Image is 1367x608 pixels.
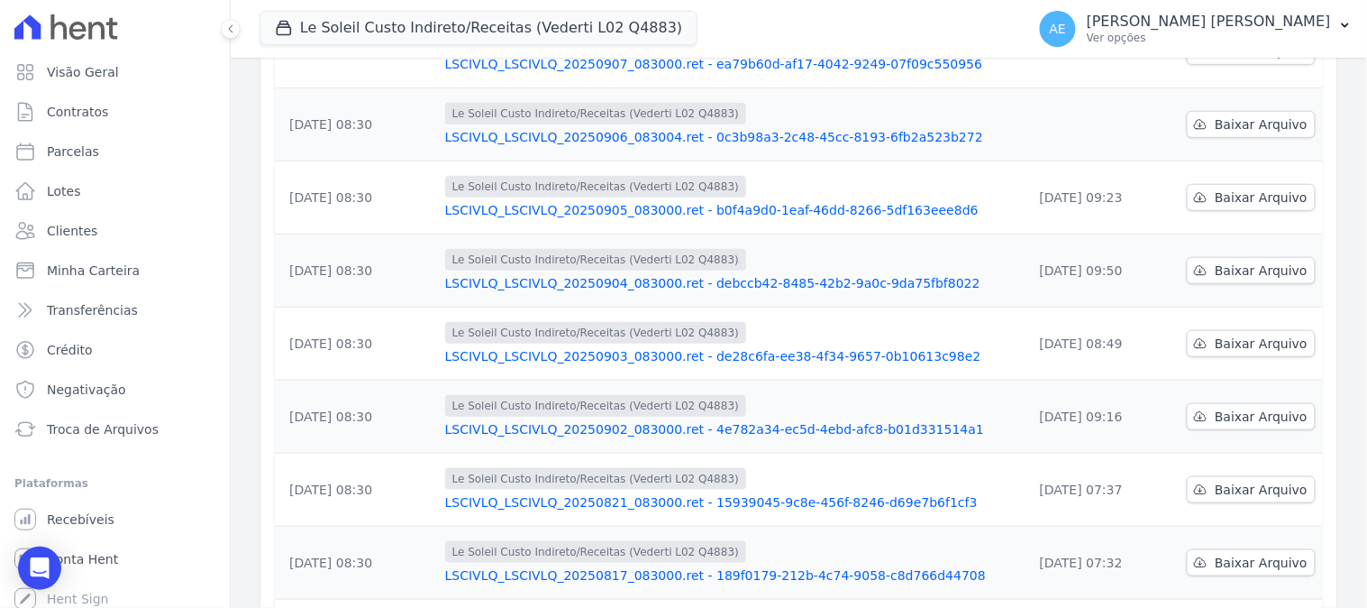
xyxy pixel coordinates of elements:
p: [PERSON_NAME] [PERSON_NAME] [1087,13,1331,31]
span: Le Soleil Custo Indireto/Receitas (Vederti L02 Q4883) [445,395,746,417]
a: Parcelas [7,134,223,170]
span: Minha Carteira [47,262,140,280]
td: [DATE] 07:32 [1025,527,1171,600]
div: Plataformas [14,473,215,494]
button: Le Soleil Custo Indireto/Receitas (Vederti L02 Q4883) [260,11,697,45]
a: LSCIVLQ_LSCIVLQ_20250902_083000.ret - 4e782a34-ec5d-4ebd-afc8-b01d331514a1 [445,420,1018,438]
span: Troca de Arquivos [47,420,159,438]
span: Visão Geral [47,63,119,81]
span: Baixar Arquivo [1215,262,1308,280]
a: Baixar Arquivo [1187,111,1316,138]
a: Transferências [7,292,223,328]
a: Baixar Arquivo [1187,403,1316,430]
span: Recebíveis [47,511,114,529]
a: Crédito [7,332,223,368]
span: Clientes [47,222,97,240]
span: Baixar Arquivo [1215,335,1308,353]
a: Baixar Arquivo [1187,330,1316,357]
a: Recebíveis [7,502,223,538]
span: Conta Hent [47,550,118,568]
div: Open Intercom Messenger [18,547,61,590]
a: Baixar Arquivo [1187,476,1316,503]
span: Baixar Arquivo [1215,115,1308,134]
span: Transferências [47,301,138,319]
span: Le Soleil Custo Indireto/Receitas (Vederti L02 Q4883) [445,541,746,563]
a: Baixar Arquivo [1187,257,1316,284]
td: [DATE] 08:30 [275,454,438,527]
p: Ver opções [1087,31,1331,45]
td: [DATE] 08:30 [275,88,438,161]
a: Baixar Arquivo [1187,184,1316,211]
td: [DATE] 09:23 [1025,161,1171,235]
td: [DATE] 08:30 [275,235,438,308]
span: Negativação [47,381,126,399]
span: Le Soleil Custo Indireto/Receitas (Vederti L02 Q4883) [445,176,746,198]
a: Contratos [7,94,223,130]
a: Clientes [7,213,223,249]
span: Le Soleil Custo Indireto/Receitas (Vederti L02 Q4883) [445,249,746,271]
span: Lotes [47,182,81,200]
a: LSCIVLQ_LSCIVLQ_20250906_083004.ret - 0c3b98a3-2c48-45cc-8193-6fb2a523b272 [445,128,1018,146]
td: [DATE] 08:49 [1025,308,1171,381]
a: LSCIVLQ_LSCIVLQ_20250817_083000.ret - 189f0179-212b-4c74-9058-c8d766d44708 [445,567,1018,585]
span: Baixar Arquivo [1215,481,1308,499]
td: [DATE] 08:30 [275,308,438,381]
a: LSCIVLQ_LSCIVLQ_20250903_083000.ret - de28c6fa-ee38-4f34-9657-0b10613c98e2 [445,347,1018,365]
td: [DATE] 08:30 [275,161,438,235]
span: Contratos [47,103,108,121]
a: Troca de Arquivos [7,411,223,447]
span: Baixar Arquivo [1215,189,1308,207]
a: Lotes [7,173,223,209]
span: Baixar Arquivo [1215,408,1308,426]
a: Baixar Arquivo [1187,549,1316,576]
span: Baixar Arquivo [1215,554,1308,572]
span: Le Soleil Custo Indireto/Receitas (Vederti L02 Q4883) [445,468,746,490]
a: Conta Hent [7,541,223,577]
td: [DATE] 08:30 [275,527,438,600]
span: Le Soleil Custo Indireto/Receitas (Vederti L02 Q4883) [445,103,746,124]
td: [DATE] 07:37 [1025,454,1171,527]
td: [DATE] 09:16 [1025,381,1171,454]
span: Crédito [47,341,93,359]
a: LSCIVLQ_LSCIVLQ_20250907_083000.ret - ea79b60d-af17-4042-9249-07f09c550956 [445,55,1018,73]
a: Visão Geral [7,54,223,90]
span: Le Soleil Custo Indireto/Receitas (Vederti L02 Q4883) [445,322,746,344]
span: Parcelas [47,143,99,161]
td: [DATE] 08:30 [275,381,438,454]
td: [DATE] 09:50 [1025,235,1171,308]
span: AE [1050,23,1066,35]
a: Minha Carteira [7,253,223,289]
a: Negativação [7,372,223,408]
a: LSCIVLQ_LSCIVLQ_20250904_083000.ret - debccb42-8485-42b2-9a0c-9da75fbf8022 [445,274,1018,292]
a: LSCIVLQ_LSCIVLQ_20250905_083000.ret - b0f4a9d0-1eaf-46dd-8266-5df163eee8d6 [445,201,1018,219]
a: LSCIVLQ_LSCIVLQ_20250821_083000.ret - 15939045-9c8e-456f-8246-d69e7b6f1cf3 [445,493,1018,511]
button: AE [PERSON_NAME] [PERSON_NAME] Ver opções [1025,4,1367,54]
